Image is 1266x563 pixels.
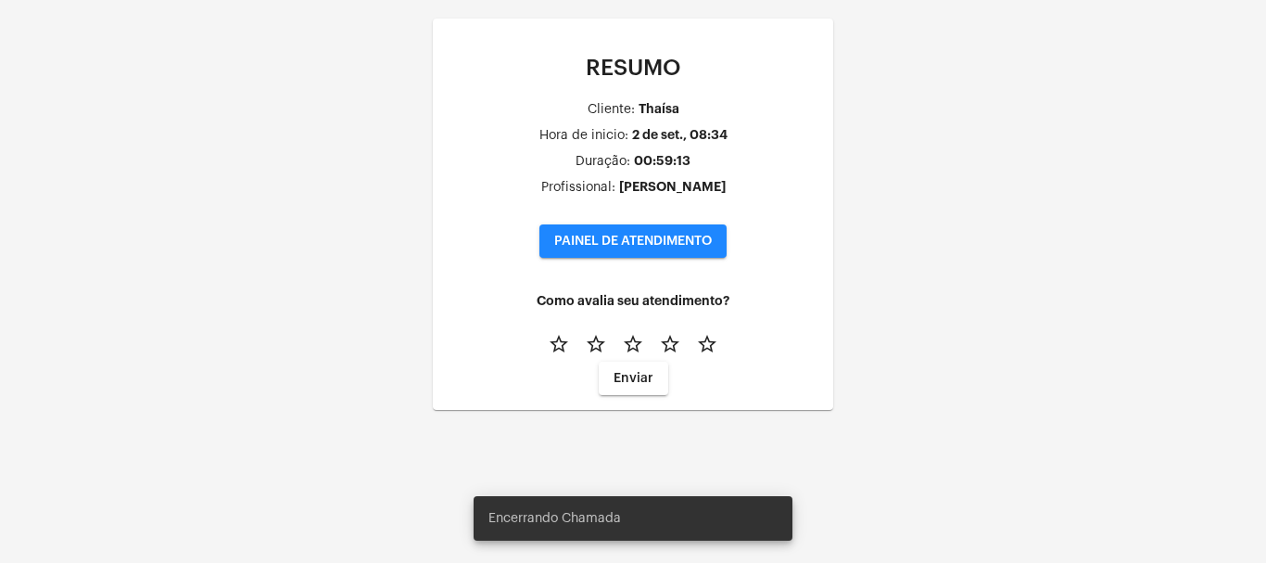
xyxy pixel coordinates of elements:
span: Enviar [614,372,653,385]
div: Cliente: [588,103,635,117]
button: Enviar [599,362,668,395]
p: RESUMO [448,56,818,80]
mat-icon: star_border [585,333,607,355]
h4: Como avalia seu atendimento? [448,294,818,308]
div: Hora de inicio: [539,129,628,143]
mat-icon: star_border [696,333,718,355]
button: PAINEL DE ATENDIMENTO [539,224,727,258]
span: PAINEL DE ATENDIMENTO [554,235,712,248]
div: [PERSON_NAME] [619,180,726,194]
div: 00:59:13 [634,154,690,168]
div: 2 de set., 08:34 [632,128,728,142]
mat-icon: star_border [622,333,644,355]
mat-icon: star_border [548,333,570,355]
span: Encerrando Chamada [488,509,621,528]
mat-icon: star_border [659,333,681,355]
div: Duração: [576,155,630,169]
div: Thaísa [639,102,679,116]
div: Profissional: [541,181,615,195]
